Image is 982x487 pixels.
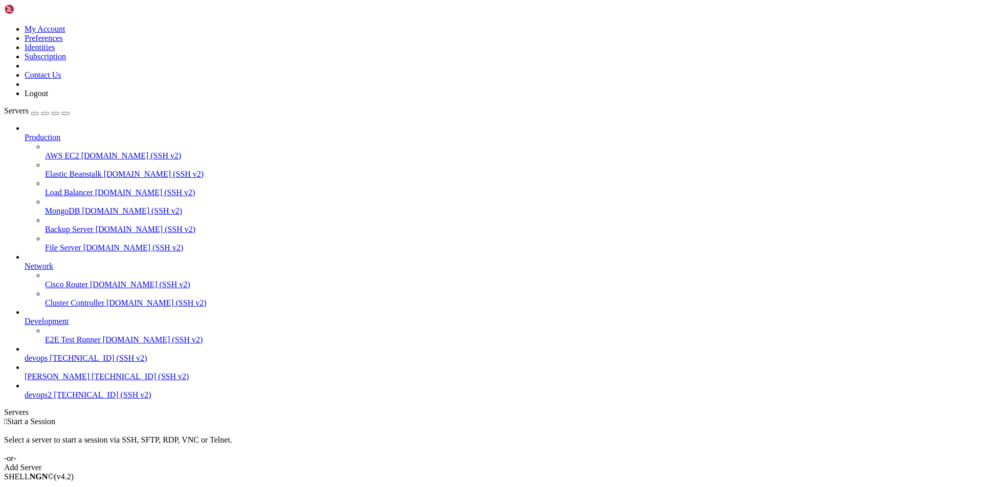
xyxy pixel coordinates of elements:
a: Preferences [25,34,63,42]
span: Servers [4,106,29,115]
a: Elastic Beanstalk [DOMAIN_NAME] (SSH v2) [45,170,978,179]
a: MongoDB [DOMAIN_NAME] (SSH v2) [45,206,978,216]
span: [DOMAIN_NAME] (SSH v2) [95,188,195,197]
a: Contact Us [25,71,61,79]
li: [PERSON_NAME] [TECHNICAL_ID] (SSH v2) [25,363,978,381]
span: Network [25,262,53,270]
a: My Account [25,25,65,33]
b: NGN [30,472,48,481]
span: [DOMAIN_NAME] (SSH v2) [83,243,184,252]
span: Development [25,317,69,326]
a: Identities [25,43,55,52]
li: devops [TECHNICAL_ID] (SSH v2) [25,344,978,363]
span: Elastic Beanstalk [45,170,102,178]
a: devops2 [TECHNICAL_ID] (SSH v2) [25,390,978,400]
span: [DOMAIN_NAME] (SSH v2) [96,225,196,234]
span: [DOMAIN_NAME] (SSH v2) [106,298,207,307]
a: E2E Test Runner [DOMAIN_NAME] (SSH v2) [45,335,978,344]
a: Cisco Router [DOMAIN_NAME] (SSH v2) [45,280,978,289]
span: Cisco Router [45,280,88,289]
span: [TECHNICAL_ID] (SSH v2) [92,372,189,381]
span: Cluster Controller [45,298,104,307]
li: MongoDB [DOMAIN_NAME] (SSH v2) [45,197,978,216]
span: [DOMAIN_NAME] (SSH v2) [104,170,204,178]
span: devops [25,354,48,362]
span: [TECHNICAL_ID] (SSH v2) [50,354,147,362]
a: Subscription [25,52,66,61]
a: File Server [DOMAIN_NAME] (SSH v2) [45,243,978,252]
li: Development [25,308,978,344]
span: [DOMAIN_NAME] (SSH v2) [103,335,203,344]
span: [PERSON_NAME] [25,372,90,381]
span: [DOMAIN_NAME] (SSH v2) [82,206,182,215]
li: Production [25,124,978,252]
div: Add Server [4,463,978,472]
a: Load Balancer [DOMAIN_NAME] (SSH v2) [45,188,978,197]
span:  [4,417,7,426]
span: [TECHNICAL_ID] (SSH v2) [54,390,151,399]
div: Servers [4,408,978,417]
li: File Server [DOMAIN_NAME] (SSH v2) [45,234,978,252]
a: [PERSON_NAME] [TECHNICAL_ID] (SSH v2) [25,372,978,381]
span: File Server [45,243,81,252]
li: Network [25,252,978,308]
a: Cluster Controller [DOMAIN_NAME] (SSH v2) [45,298,978,308]
span: SHELL © [4,472,74,481]
li: devops2 [TECHNICAL_ID] (SSH v2) [25,381,978,400]
a: Logout [25,89,48,98]
a: Servers [4,106,70,115]
li: AWS EC2 [DOMAIN_NAME] (SSH v2) [45,142,978,160]
span: AWS EC2 [45,151,79,160]
a: AWS EC2 [DOMAIN_NAME] (SSH v2) [45,151,978,160]
a: Development [25,317,978,326]
span: [DOMAIN_NAME] (SSH v2) [81,151,182,160]
li: Load Balancer [DOMAIN_NAME] (SSH v2) [45,179,978,197]
span: [DOMAIN_NAME] (SSH v2) [90,280,190,289]
a: devops [TECHNICAL_ID] (SSH v2) [25,354,978,363]
span: MongoDB [45,206,80,215]
li: Backup Server [DOMAIN_NAME] (SSH v2) [45,216,978,234]
div: Select a server to start a session via SSH, SFTP, RDP, VNC or Telnet. -or- [4,426,978,463]
a: Backup Server [DOMAIN_NAME] (SSH v2) [45,225,978,234]
span: Production [25,133,60,142]
span: Start a Session [7,417,55,426]
a: Production [25,133,978,142]
li: Cisco Router [DOMAIN_NAME] (SSH v2) [45,271,978,289]
li: E2E Test Runner [DOMAIN_NAME] (SSH v2) [45,326,978,344]
span: 4.2.0 [54,472,74,481]
img: Shellngn [4,4,63,14]
a: Network [25,262,978,271]
li: Elastic Beanstalk [DOMAIN_NAME] (SSH v2) [45,160,978,179]
span: Load Balancer [45,188,93,197]
li: Cluster Controller [DOMAIN_NAME] (SSH v2) [45,289,978,308]
span: Backup Server [45,225,94,234]
span: E2E Test Runner [45,335,101,344]
span: devops2 [25,390,52,399]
